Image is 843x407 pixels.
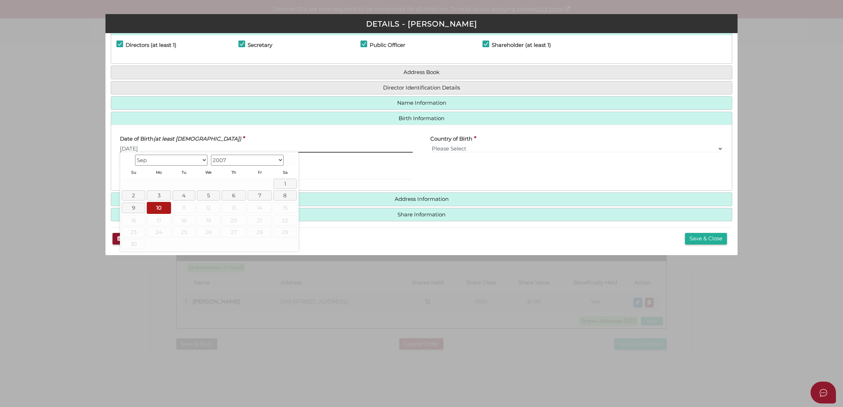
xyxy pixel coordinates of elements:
[248,215,272,226] span: 21
[430,145,723,153] select: v
[231,170,236,175] span: Thursday
[147,202,171,214] a: 10
[811,382,836,403] button: Open asap
[172,215,195,226] span: 18
[172,190,195,201] a: 4
[273,190,297,201] a: 8
[182,170,186,175] span: Tuesday
[197,227,220,237] span: 26
[197,215,220,226] span: 19
[147,190,171,201] a: 3
[120,136,241,142] h4: Date of Birth
[273,227,297,237] span: 29
[222,203,246,213] span: 13
[248,227,272,237] span: 28
[172,227,195,237] span: 25
[116,196,727,202] a: Address Information
[131,170,136,175] span: Sunday
[116,116,727,122] a: Birth Information
[147,215,171,226] span: 17
[153,135,241,142] i: (at least [DEMOGRAPHIC_DATA])
[172,203,195,213] span: 11
[283,170,287,175] span: Saturday
[273,215,297,226] span: 22
[116,212,727,218] a: Share Information
[122,190,145,201] a: 2
[273,203,297,213] span: 15
[222,227,246,237] span: 27
[197,203,220,213] span: 12
[222,190,246,201] a: 6
[122,203,145,213] a: 9
[685,233,727,245] button: Save & Close
[120,145,413,153] input: dd/mm/yyyy
[248,203,272,213] span: 14
[156,170,162,175] span: Monday
[258,170,262,175] span: Friday
[122,227,145,237] span: 23
[122,154,133,165] a: Prev
[430,136,472,142] h4: Country of Birth
[205,170,212,175] span: Wednesday
[122,215,145,226] span: 16
[122,239,145,249] span: 30
[222,215,246,226] span: 20
[147,227,171,237] span: 24
[285,154,297,165] a: Next
[248,190,272,201] a: 7
[273,179,297,189] a: 1
[197,190,220,201] a: 5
